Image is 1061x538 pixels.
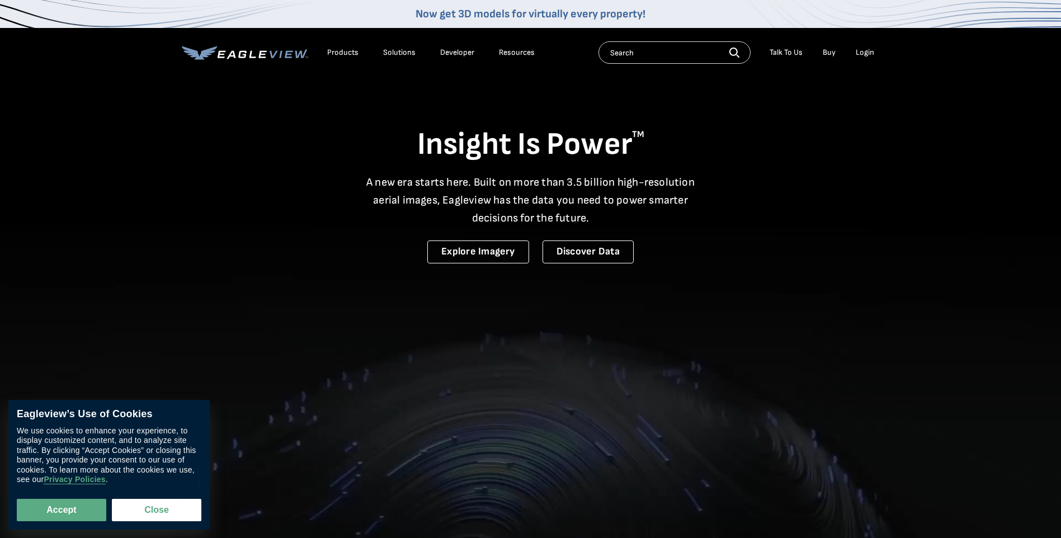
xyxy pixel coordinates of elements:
[427,240,529,263] a: Explore Imagery
[770,48,803,58] div: Talk To Us
[598,41,751,64] input: Search
[182,125,880,164] h1: Insight Is Power
[543,240,634,263] a: Discover Data
[440,48,474,58] a: Developer
[17,499,106,521] button: Accept
[112,499,201,521] button: Close
[856,48,874,58] div: Login
[360,173,702,227] p: A new era starts here. Built on more than 3.5 billion high-resolution aerial images, Eagleview ha...
[383,48,416,58] div: Solutions
[499,48,535,58] div: Resources
[44,475,105,485] a: Privacy Policies
[327,48,359,58] div: Products
[17,426,201,485] div: We use cookies to enhance your experience, to display customized content, and to analyze site tra...
[632,129,644,140] sup: TM
[416,7,645,21] a: Now get 3D models for virtually every property!
[823,48,836,58] a: Buy
[17,408,201,421] div: Eagleview’s Use of Cookies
